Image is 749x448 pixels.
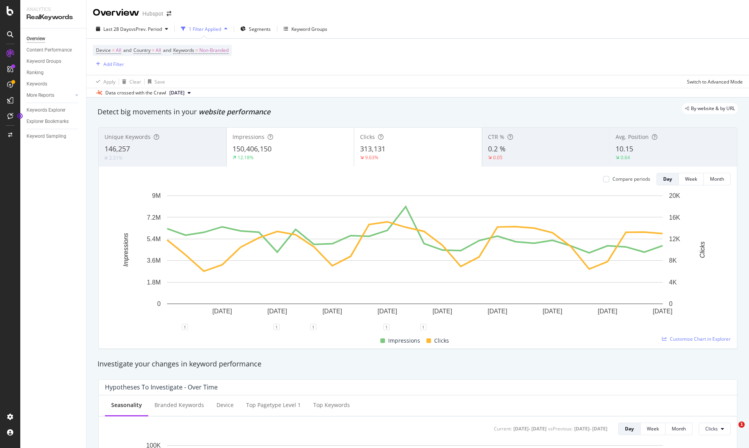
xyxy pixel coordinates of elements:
[217,401,234,409] div: Device
[27,46,81,54] a: Content Performance
[212,308,232,315] text: [DATE]
[548,425,573,432] div: vs Previous :
[27,80,81,88] a: Keywords
[672,425,686,432] div: Month
[27,91,54,100] div: More Reports
[16,112,23,119] div: Tooltip anchor
[280,23,330,35] button: Keyword Groups
[131,26,162,32] span: vs Prev. Period
[27,132,81,140] a: Keyword Sampling
[493,154,502,161] div: 0.05
[109,155,122,161] div: 2.51%
[133,47,151,53] span: Country
[233,144,272,153] span: 150,406,150
[105,144,130,153] span: 146,257
[173,47,194,53] span: Keywords
[27,35,45,43] div: Overview
[641,423,666,435] button: Week
[434,336,449,345] span: Clicks
[388,336,420,345] span: Impressions
[313,401,350,409] div: Top Keywords
[669,279,677,286] text: 4K
[163,47,171,53] span: and
[27,69,44,77] div: Ranking
[433,308,452,315] text: [DATE]
[105,383,218,391] div: Hypotheses to Investigate - Over Time
[152,47,154,53] span: =
[669,257,677,264] text: 8K
[682,103,738,114] div: legacy label
[178,23,231,35] button: 1 Filter Applied
[237,23,274,35] button: Segments
[27,132,66,140] div: Keyword Sampling
[147,236,161,242] text: 5.4M
[669,236,680,242] text: 12K
[105,157,108,159] img: Equal
[420,324,426,330] div: 1
[679,173,704,185] button: Week
[699,423,731,435] button: Clicks
[27,57,81,66] a: Keyword Groups
[268,308,287,315] text: [DATE]
[27,57,61,66] div: Keyword Groups
[684,75,743,88] button: Switch to Advanced Mode
[621,154,630,161] div: 0.64
[598,308,617,315] text: [DATE]
[310,324,316,330] div: 1
[647,425,659,432] div: Week
[663,176,672,182] div: Day
[670,336,731,342] span: Customize Chart in Explorer
[147,279,161,286] text: 1.8M
[105,192,725,327] svg: A chart.
[574,425,607,432] div: [DATE] - [DATE]
[116,45,121,56] span: All
[488,133,504,140] span: CTR %
[494,425,512,432] div: Current:
[167,11,171,16] div: arrow-right-arrow-left
[27,106,66,114] div: Keywords Explorer
[27,117,81,126] a: Explorer Bookmarks
[27,35,81,43] a: Overview
[27,117,69,126] div: Explorer Bookmarks
[156,45,161,56] span: All
[154,78,165,85] div: Save
[27,46,72,54] div: Content Performance
[147,257,161,264] text: 3.6M
[105,89,166,96] div: Data crossed with the Crawl
[722,421,741,440] iframe: Intercom live chat
[142,10,163,18] div: Hubspot
[27,91,73,100] a: More Reports
[27,13,80,22] div: RealKeywords
[657,173,679,185] button: Day
[488,144,506,153] span: 0.2 %
[378,308,397,315] text: [DATE]
[166,88,194,98] button: [DATE]
[365,154,378,161] div: 9.63%
[103,61,124,68] div: Add Filter
[233,133,264,140] span: Impressions
[93,75,115,88] button: Apply
[249,26,271,32] span: Segments
[147,214,161,220] text: 7.2M
[669,300,673,307] text: 0
[157,300,161,307] text: 0
[669,214,680,220] text: 16K
[111,401,142,409] div: Seasonality
[383,324,390,330] div: 1
[169,89,185,96] span: 2025 Sep. 23rd
[123,47,131,53] span: and
[691,106,735,111] span: By website & by URL
[112,47,115,53] span: =
[27,80,47,88] div: Keywords
[103,78,115,85] div: Apply
[199,45,229,56] span: Non-Branded
[323,308,342,315] text: [DATE]
[513,425,547,432] div: [DATE] - [DATE]
[154,401,204,409] div: Branded Keywords
[738,421,745,428] span: 1
[616,133,649,140] span: Avg. Position
[488,308,507,315] text: [DATE]
[625,425,634,432] div: Day
[666,423,692,435] button: Month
